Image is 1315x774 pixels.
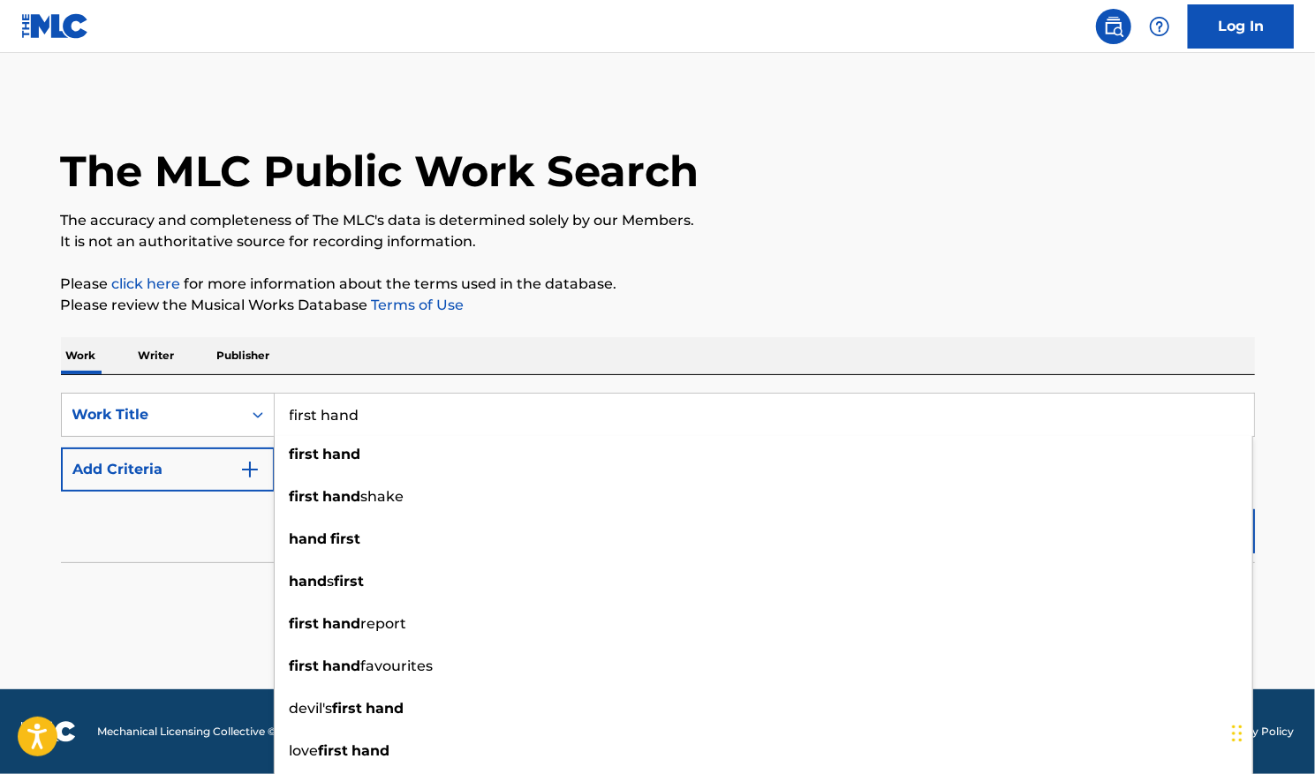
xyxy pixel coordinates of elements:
img: logo [21,721,76,742]
h1: The MLC Public Work Search [61,145,699,198]
a: Terms of Use [368,297,465,313]
div: Drag [1232,707,1243,760]
p: The accuracy and completeness of The MLC's data is determined solely by our Members. [61,210,1255,231]
strong: first [290,658,320,674]
p: Work [61,337,102,374]
strong: first [290,615,320,632]
span: love [290,742,319,759]
span: s [328,573,335,590]
a: click here [112,275,181,292]
strong: first [331,530,361,547]
button: Add Criteria [61,447,275,492]
strong: hand [290,573,328,590]
span: shake [361,488,404,505]
span: Mechanical Licensing Collective © 2025 [97,724,302,740]
strong: first [319,742,349,759]
span: report [361,615,407,632]
strong: hand [290,530,328,547]
img: help [1149,16,1170,37]
p: It is not an authoritative source for recording information. [61,231,1255,252]
iframe: Chat Widget [1227,689,1315,774]
p: Writer [133,337,180,374]
div: Work Title [72,404,231,425]
span: devil's [290,700,333,717]
strong: hand [323,615,361,632]
img: search [1103,16,1124,37]
a: Public Search [1096,9,1131,44]
strong: hand [367,700,404,717]
a: Log In [1188,4,1294,49]
strong: hand [323,488,361,505]
strong: first [335,573,365,590]
img: 9d2ae6d4665cec9f34b9.svg [239,459,261,480]
strong: hand [352,742,390,759]
p: Please review the Musical Works Database [61,295,1255,316]
strong: hand [323,446,361,462]
span: favourites [361,658,434,674]
strong: hand [323,658,361,674]
strong: first [333,700,363,717]
form: Search Form [61,393,1255,562]
img: MLC Logo [21,13,89,39]
p: Please for more information about the terms used in the database. [61,274,1255,295]
strong: first [290,446,320,462]
div: Help [1142,9,1177,44]
strong: first [290,488,320,505]
p: Publisher [212,337,276,374]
